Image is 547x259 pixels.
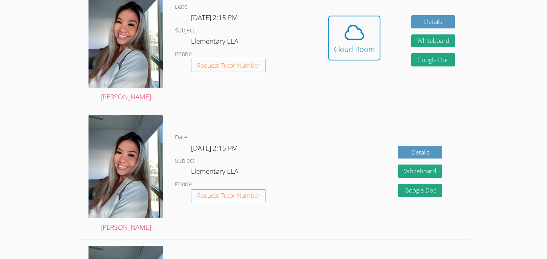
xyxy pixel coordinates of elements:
[197,62,260,68] span: Request Tutor Number
[191,13,238,22] span: [DATE] 2:15 PM
[175,156,195,166] dt: Subject
[175,133,187,143] dt: Date
[191,189,266,203] button: Request Tutor Number
[175,2,187,12] dt: Date
[191,36,240,49] dd: Elementary ELA
[334,44,375,55] div: Cloud Room
[411,34,455,48] button: Whiteboard
[191,166,240,179] dd: Elementary ELA
[197,193,260,199] span: Request Tutor Number
[191,143,238,153] span: [DATE] 2:15 PM
[175,179,192,189] dt: Phone
[328,16,380,60] button: Cloud Room
[191,59,266,72] button: Request Tutor Number
[88,115,163,218] img: avatar.png
[398,146,442,159] a: Details
[411,53,455,66] a: Google Doc
[398,165,442,178] button: Whiteboard
[398,184,442,197] a: Google Doc
[175,49,192,59] dt: Phone
[411,15,455,28] a: Details
[88,115,163,233] a: [PERSON_NAME]
[175,26,195,36] dt: Subject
